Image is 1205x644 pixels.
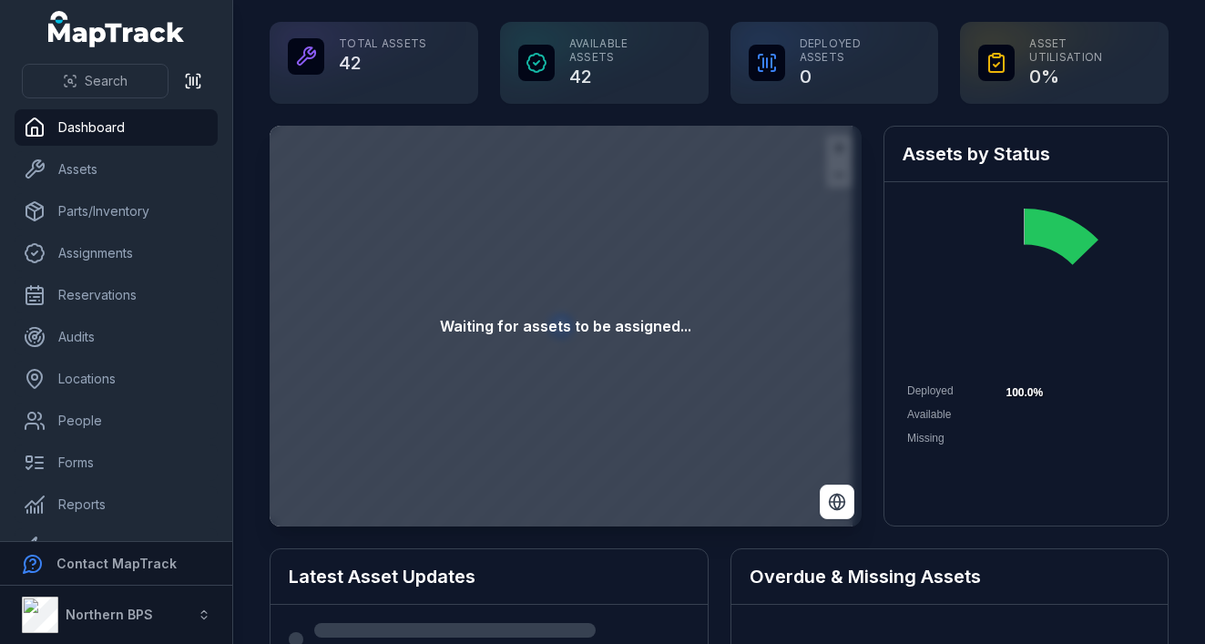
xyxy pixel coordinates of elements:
strong: Waiting for assets to be assigned... [440,315,691,337]
a: Reports [15,486,218,523]
strong: Northern BPS [66,607,153,622]
a: Audits [15,319,218,355]
a: Alerts [15,528,218,565]
a: Reservations [15,277,218,313]
a: Locations [15,361,218,397]
a: People [15,403,218,439]
h2: Overdue & Missing Assets [750,564,1150,589]
strong: Contact MapTrack [56,556,177,571]
span: Missing [907,432,945,445]
h2: Assets by Status [903,141,1149,167]
a: Forms [15,445,218,481]
button: Switch to Satellite View [820,485,854,519]
span: Deployed [907,384,954,397]
span: Search [85,72,128,90]
a: MapTrack [48,11,185,47]
a: Assets [15,151,218,188]
a: Dashboard [15,109,218,146]
span: Available [907,408,951,421]
button: Search [22,64,168,98]
h2: Latest Asset Updates [289,564,689,589]
a: Assignments [15,235,218,271]
a: Parts/Inventory [15,193,218,230]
